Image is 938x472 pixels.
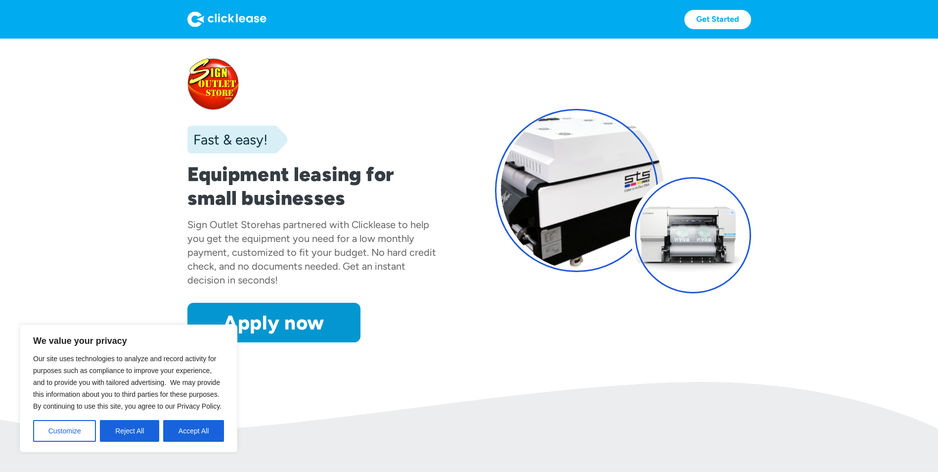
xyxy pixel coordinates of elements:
h1: Equipment leasing for small businesses [187,162,444,210]
span: Our site uses technologies to analyze and record activity for purposes such as compliance to impr... [33,355,222,410]
img: Logo [187,11,267,27]
button: Customize [33,420,96,442]
div: has partnered with Clicklease to help you get the equipment you need for a low monthly payment, c... [187,219,436,286]
div: Fast & easy! [187,130,268,149]
button: Reject All [100,420,159,442]
div: We value your privacy [20,325,237,452]
button: Accept All [163,420,224,442]
a: Apply now [187,303,360,342]
div: Sign Outlet Store [187,219,266,231]
a: Get Started [684,10,751,29]
p: We value your privacy [33,335,224,347]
